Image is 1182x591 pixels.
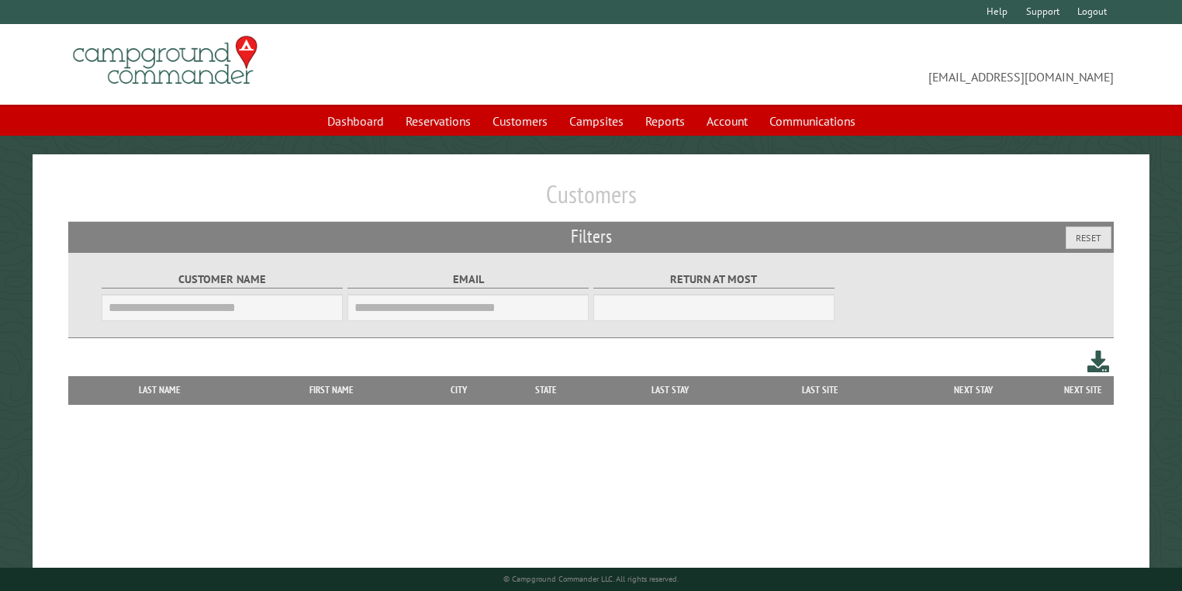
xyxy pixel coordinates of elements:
[697,106,757,136] a: Account
[347,271,589,289] label: Email
[1052,376,1114,404] th: Next Site
[1066,226,1111,249] button: Reset
[498,376,595,404] th: State
[593,271,835,289] label: Return at most
[483,106,557,136] a: Customers
[636,106,694,136] a: Reports
[68,222,1115,251] h2: Filters
[503,574,679,584] small: © Campground Commander LLC. All rights reserved.
[318,106,393,136] a: Dashboard
[746,376,895,404] th: Last Site
[68,30,262,91] img: Campground Commander
[591,43,1114,86] span: [EMAIL_ADDRESS][DOMAIN_NAME]
[560,106,633,136] a: Campsites
[420,376,498,404] th: City
[760,106,865,136] a: Communications
[68,179,1115,222] h1: Customers
[244,376,420,404] th: First Name
[76,376,244,404] th: Last Name
[396,106,480,136] a: Reservations
[1087,347,1110,376] a: Download this customer list (.csv)
[102,271,343,289] label: Customer Name
[595,376,746,404] th: Last Stay
[895,376,1052,404] th: Next Stay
